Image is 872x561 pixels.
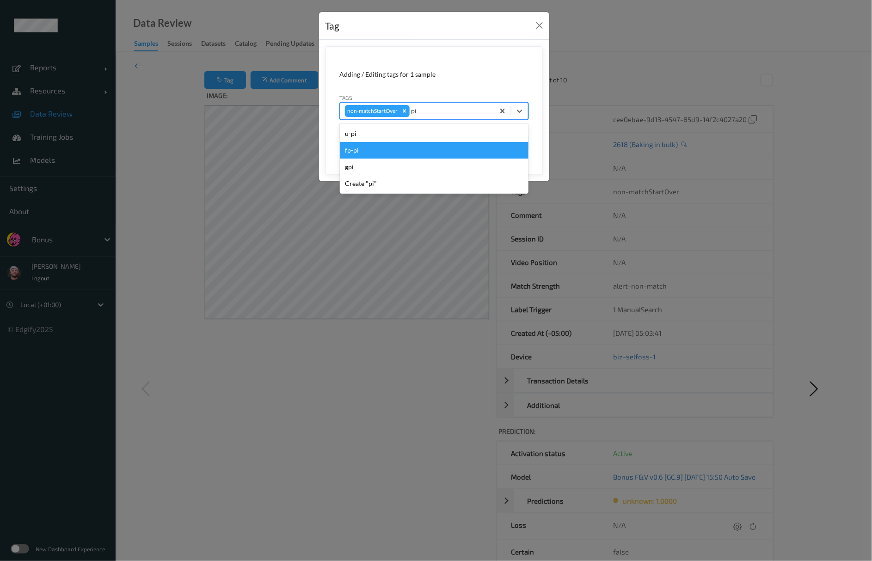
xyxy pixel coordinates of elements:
[340,93,353,102] label: Tags
[340,125,528,142] div: u-pi
[340,175,528,192] div: Create "pi"
[345,105,399,117] div: non-matchStartOver
[399,105,410,117] div: Remove non-matchStartOver
[340,159,528,175] div: gpi
[325,18,340,33] div: Tag
[533,19,546,32] button: Close
[340,70,528,79] div: Adding / Editing tags for 1 sample
[340,142,528,159] div: fp-pi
